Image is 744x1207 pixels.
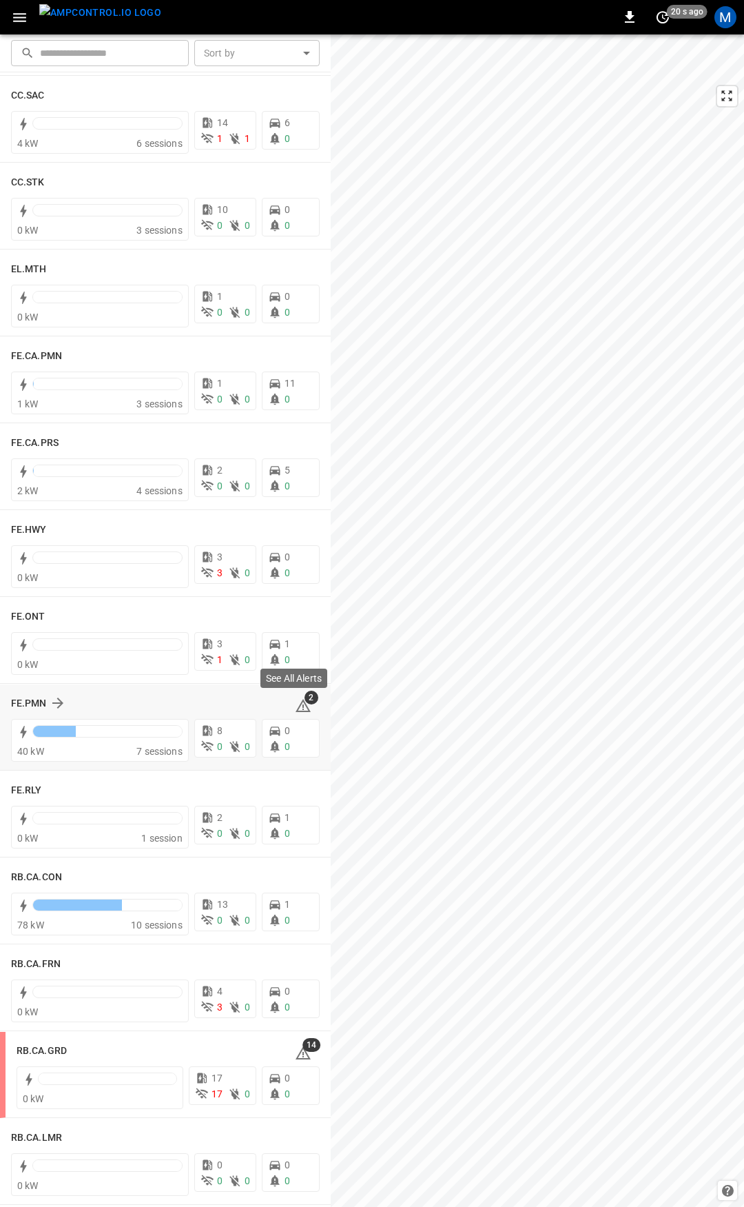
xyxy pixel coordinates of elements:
[285,220,290,231] span: 0
[11,88,45,103] h6: CC.SAC
[17,225,39,236] span: 0 kW
[17,1044,67,1059] h6: RB.CA.GRD
[285,1159,290,1170] span: 0
[11,609,45,625] h6: FE.ONT
[23,1093,44,1104] span: 0 kW
[714,6,736,28] div: profile-icon
[245,828,250,839] span: 0
[217,1159,223,1170] span: 0
[217,986,223,997] span: 4
[285,291,290,302] span: 0
[136,746,183,757] span: 7 sessions
[17,398,39,409] span: 1 kW
[285,741,290,752] span: 0
[11,349,62,364] h6: FE.CA.PMN
[285,480,290,491] span: 0
[217,1175,223,1186] span: 0
[11,436,59,451] h6: FE.CA.PRS
[285,986,290,997] span: 0
[217,638,223,649] span: 3
[245,394,250,405] span: 0
[217,915,223,926] span: 0
[245,220,250,231] span: 0
[17,746,44,757] span: 40 kW
[217,307,223,318] span: 0
[245,654,250,665] span: 0
[245,1002,250,1013] span: 0
[245,307,250,318] span: 0
[285,828,290,839] span: 0
[217,117,228,128] span: 14
[11,175,45,190] h6: CC.STK
[217,741,223,752] span: 0
[39,4,161,21] img: ampcontrol.io logo
[217,465,223,476] span: 2
[17,833,39,844] span: 0 kW
[17,1180,39,1191] span: 0 kW
[285,1175,290,1186] span: 0
[11,957,61,972] h6: RB.CA.FRN
[245,567,250,578] span: 0
[11,262,47,277] h6: EL.MTH
[11,1130,62,1146] h6: RB.CA.LMR
[217,567,223,578] span: 3
[285,812,290,823] span: 1
[331,34,744,1207] canvas: Map
[285,378,296,389] span: 11
[11,783,42,798] h6: FE.RLY
[217,394,223,405] span: 0
[136,398,183,409] span: 3 sessions
[211,1073,223,1084] span: 17
[11,696,47,711] h6: FE.PMN
[217,204,228,215] span: 10
[136,485,183,496] span: 4 sessions
[285,117,290,128] span: 6
[17,138,39,149] span: 4 kW
[17,1006,39,1017] span: 0 kW
[285,915,290,926] span: 0
[667,5,707,19] span: 20 s ago
[136,138,183,149] span: 6 sessions
[217,133,223,144] span: 1
[285,638,290,649] span: 1
[211,1088,223,1099] span: 17
[217,812,223,823] span: 2
[217,480,223,491] span: 0
[285,725,290,736] span: 0
[217,220,223,231] span: 0
[285,307,290,318] span: 0
[217,551,223,562] span: 3
[245,133,250,144] span: 1
[285,551,290,562] span: 0
[217,378,223,389] span: 1
[245,1088,250,1099] span: 0
[141,833,182,844] span: 1 session
[17,659,39,670] span: 0 kW
[17,920,44,931] span: 78 kW
[302,1038,320,1052] span: 14
[266,671,322,685] p: See All Alerts
[245,1175,250,1186] span: 0
[217,899,228,910] span: 13
[11,523,47,538] h6: FE.HWY
[17,485,39,496] span: 2 kW
[17,312,39,323] span: 0 kW
[245,915,250,926] span: 0
[285,654,290,665] span: 0
[285,1073,290,1084] span: 0
[217,725,223,736] span: 8
[285,1002,290,1013] span: 0
[652,6,674,28] button: set refresh interval
[245,741,250,752] span: 0
[245,480,250,491] span: 0
[285,1088,290,1099] span: 0
[285,204,290,215] span: 0
[304,691,318,704] span: 2
[285,465,290,476] span: 5
[217,654,223,665] span: 1
[285,133,290,144] span: 0
[217,291,223,302] span: 1
[131,920,183,931] span: 10 sessions
[11,870,62,885] h6: RB.CA.CON
[285,567,290,578] span: 0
